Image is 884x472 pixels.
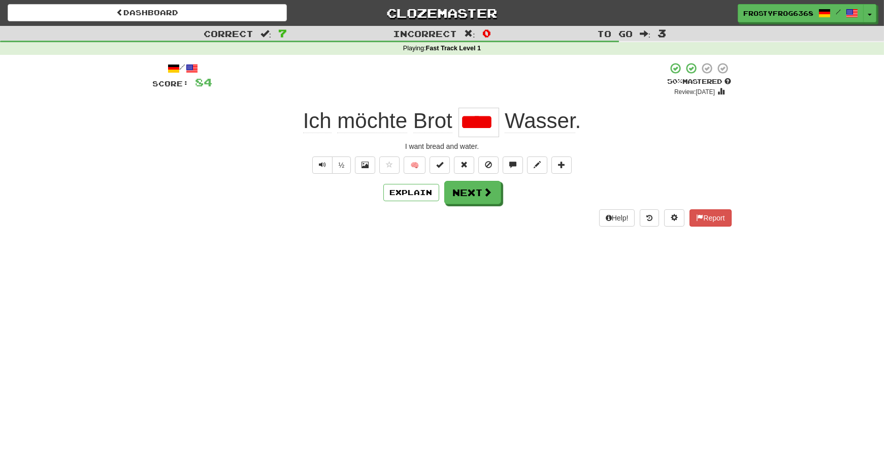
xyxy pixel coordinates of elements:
[337,109,407,133] span: möchte
[260,29,272,38] span: :
[393,28,457,39] span: Incorrect
[153,141,732,151] div: I want bread and water.
[302,4,581,22] a: Clozemaster
[310,156,351,174] div: Text-to-speech controls
[413,109,452,133] span: Brot
[640,209,659,227] button: Round history (alt+y)
[204,28,253,39] span: Correct
[430,156,450,174] button: Set this sentence to 100% Mastered (alt+m)
[674,88,715,96] small: Review: [DATE]
[836,8,841,15] span: /
[640,29,651,38] span: :
[278,27,287,39] span: 7
[527,156,547,174] button: Edit sentence (alt+d)
[303,109,332,133] span: Ich
[743,9,813,18] span: FrostyFrog6368
[404,156,425,174] button: 🧠
[454,156,474,174] button: Reset to 0% Mastered (alt+r)
[551,156,572,174] button: Add to collection (alt+a)
[668,77,683,85] span: 50 %
[312,156,333,174] button: Play sentence audio (ctl+space)
[444,181,501,204] button: Next
[153,62,213,75] div: /
[8,4,287,21] a: Dashboard
[355,156,375,174] button: Show image (alt+x)
[464,29,475,38] span: :
[668,77,732,86] div: Mastered
[195,76,213,88] span: 84
[599,209,635,227] button: Help!
[597,28,633,39] span: To go
[478,156,499,174] button: Ignore sentence (alt+i)
[426,45,481,52] strong: Fast Track Level 1
[482,27,491,39] span: 0
[658,27,666,39] span: 3
[505,109,575,133] span: Wasser
[690,209,731,227] button: Report
[379,156,400,174] button: Favorite sentence (alt+f)
[503,156,523,174] button: Discuss sentence (alt+u)
[738,4,864,22] a: FrostyFrog6368 /
[153,79,189,88] span: Score:
[499,109,581,133] span: .
[383,184,439,201] button: Explain
[332,156,351,174] button: ½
